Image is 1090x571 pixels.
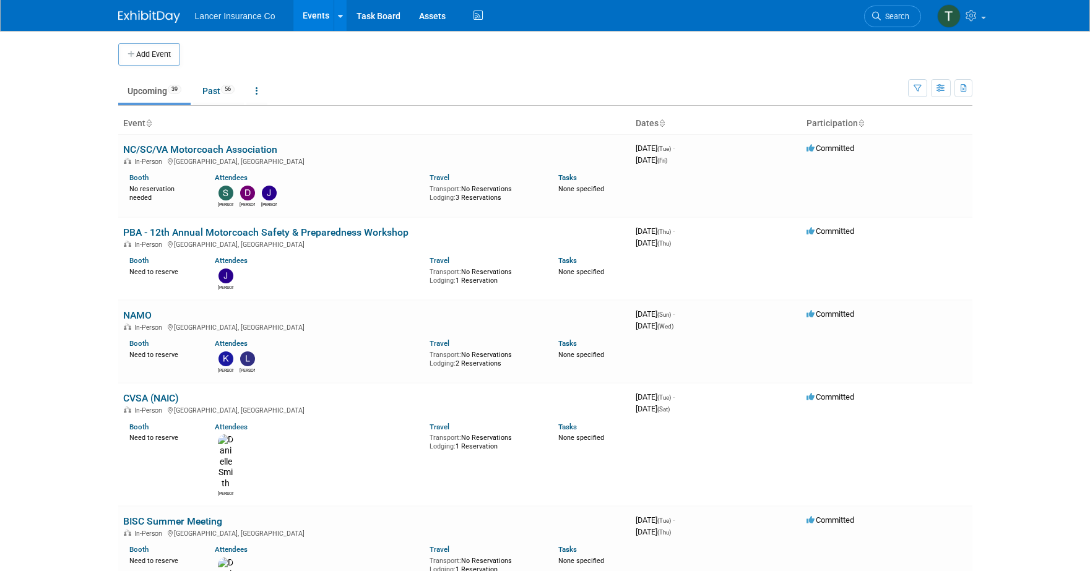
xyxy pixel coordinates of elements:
a: Booth [129,173,149,182]
span: None specified [558,268,604,276]
span: (Tue) [657,517,671,524]
div: Dennis Kelly [240,200,255,208]
th: Event [118,113,631,134]
span: [DATE] [636,144,675,153]
a: Attendees [215,339,248,348]
div: [GEOGRAPHIC_DATA], [GEOGRAPHIC_DATA] [123,322,626,332]
span: (Fri) [657,157,667,164]
div: [GEOGRAPHIC_DATA], [GEOGRAPHIC_DATA] [123,405,626,414]
img: In-Person Event [124,324,131,330]
img: ExhibitDay [118,11,180,23]
img: Steven O'Shea [218,186,233,200]
span: Transport: [430,351,461,359]
span: None specified [558,434,604,442]
a: PBA - 12th Annual Motorcoach Safety & Preparedness Workshop [123,226,409,238]
a: BISC Summer Meeting [123,515,222,527]
div: No Reservations 1 Reservation [430,431,540,450]
span: Transport: [430,434,461,442]
div: [GEOGRAPHIC_DATA], [GEOGRAPHIC_DATA] [123,528,626,538]
a: Upcoming39 [118,79,191,103]
span: (Thu) [657,529,671,536]
div: Need to reserve [129,431,197,442]
span: [DATE] [636,404,670,413]
div: John Burgan [218,283,233,291]
a: Booth [129,256,149,265]
span: - [673,309,675,319]
a: NAMO [123,309,152,321]
img: John Burgan [218,268,233,283]
th: Participation [802,113,972,134]
a: Sort by Event Name [145,118,152,128]
img: In-Person Event [124,241,131,247]
span: (Wed) [657,323,673,330]
div: Steven O'Shea [218,200,233,208]
span: Transport: [430,557,461,565]
span: [DATE] [636,321,673,330]
a: Attendees [215,173,248,182]
a: Travel [430,339,449,348]
span: None specified [558,351,604,359]
span: In-Person [134,530,166,538]
a: Sort by Start Date [659,118,665,128]
span: Committed [807,392,854,401]
div: Need to reserve [129,265,197,277]
div: No reservation needed [129,182,197,202]
a: CVSA (NAIC) [123,392,179,404]
span: Committed [807,226,854,236]
a: Booth [129,423,149,431]
a: Attendees [215,256,248,265]
div: Kimberlee Bissegger [218,366,233,374]
a: Booth [129,545,149,554]
a: NC/SC/VA Motorcoach Association [123,144,277,155]
span: [DATE] [636,155,667,165]
div: [GEOGRAPHIC_DATA], [GEOGRAPHIC_DATA] [123,239,626,249]
span: Lodging: [430,277,456,285]
span: (Sun) [657,311,671,318]
span: Committed [807,515,854,525]
span: Search [881,12,909,21]
span: (Thu) [657,228,671,235]
a: Booth [129,339,149,348]
span: None specified [558,557,604,565]
span: Lodging: [430,194,456,202]
a: Tasks [558,423,577,431]
div: Need to reserve [129,554,197,565]
span: [DATE] [636,238,671,247]
span: [DATE] [636,226,675,236]
span: [DATE] [636,515,675,525]
span: (Thu) [657,240,671,247]
a: Past56 [193,79,244,103]
a: Search [864,6,921,27]
img: Danielle Smith [218,434,233,489]
div: Jeff Marley [261,200,277,208]
div: Leslie Neverson-Drake [240,366,255,374]
img: In-Person Event [124,530,131,536]
span: (Tue) [657,145,671,152]
span: In-Person [134,406,166,414]
span: Transport: [430,185,461,193]
img: Kimberlee Bissegger [218,351,233,366]
span: 56 [221,85,235,94]
th: Dates [631,113,802,134]
a: Sort by Participation Type [858,118,864,128]
img: Jeff Marley [262,186,277,200]
div: No Reservations 1 Reservation [430,265,540,285]
span: In-Person [134,158,166,166]
span: Committed [807,309,854,319]
button: Add Event [118,43,180,66]
span: Transport: [430,268,461,276]
div: No Reservations 2 Reservations [430,348,540,367]
span: In-Person [134,324,166,332]
span: Lodging: [430,442,456,450]
span: Lancer Insurance Co [195,11,275,21]
a: Attendees [215,545,248,554]
a: Attendees [215,423,248,431]
span: In-Person [134,241,166,249]
a: Travel [430,256,449,265]
div: Danielle Smith [218,489,233,497]
span: Committed [807,144,854,153]
img: Terrence Forrest [937,4,961,28]
span: (Tue) [657,394,671,401]
span: - [673,144,675,153]
span: - [673,226,675,236]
